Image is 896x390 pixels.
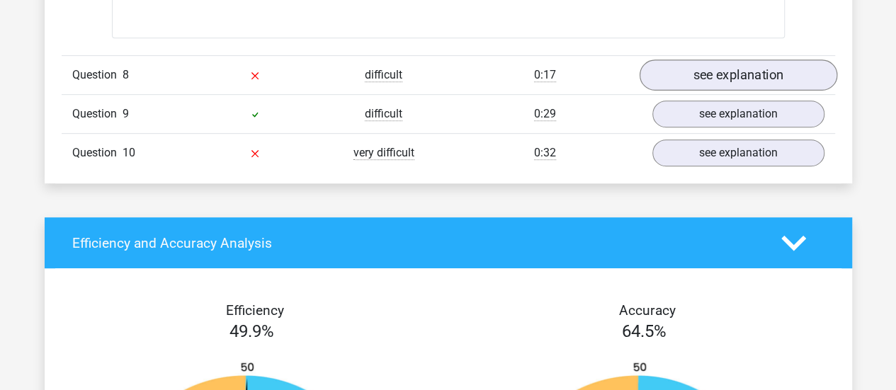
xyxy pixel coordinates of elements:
[639,59,837,91] a: see explanation
[72,144,123,161] span: Question
[534,68,556,82] span: 0:17
[534,107,556,121] span: 0:29
[353,146,414,160] span: very difficult
[123,146,135,159] span: 10
[365,107,402,121] span: difficult
[123,68,129,81] span: 8
[72,235,760,251] h4: Efficiency and Accuracy Analysis
[622,321,667,341] span: 64.5%
[72,105,123,122] span: Question
[652,139,824,166] a: see explanation
[365,68,402,82] span: difficult
[652,101,824,127] a: see explanation
[229,321,274,341] span: 49.9%
[123,107,129,120] span: 9
[534,146,556,160] span: 0:32
[465,302,830,319] h4: Accuracy
[72,302,438,319] h4: Efficiency
[72,67,123,84] span: Question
